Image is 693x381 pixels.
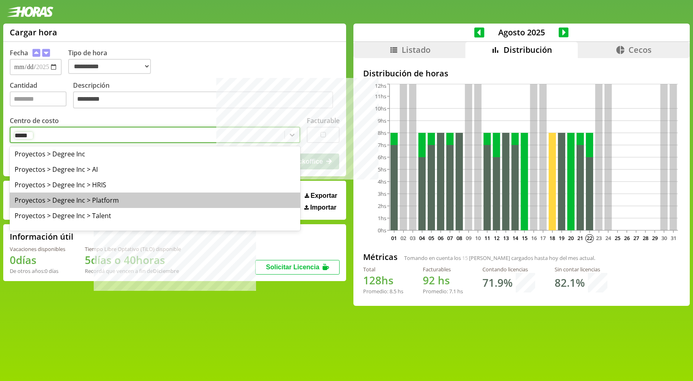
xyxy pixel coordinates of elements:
[378,141,386,149] tspan: 7hs
[311,192,338,199] span: Exportar
[482,275,512,290] h1: 71.9 %
[404,254,595,262] span: Tomando en cuenta los [PERSON_NAME] cargados hasta hoy del mes actual.
[10,162,300,177] div: Proyectos > Degree Inc > AI
[400,234,406,242] text: 02
[419,234,425,242] text: 04
[73,91,333,108] textarea: Descripción
[531,234,536,242] text: 16
[484,234,490,242] text: 11
[310,204,336,211] span: Importar
[85,245,181,253] div: Tiempo Libre Optativo (TiLO) disponible
[378,190,386,197] tspan: 3hs
[10,27,57,38] h1: Cargar hora
[559,234,564,242] text: 19
[633,234,639,242] text: 27
[423,273,463,288] h1: hs
[363,288,403,295] div: Promedio: hs
[363,273,381,288] span: 128
[402,44,430,55] span: Listado
[615,234,620,242] text: 25
[462,254,468,262] span: 15
[68,59,151,74] select: Tipo de hora
[375,93,386,100] tspan: 11hs
[652,234,658,242] text: 29
[10,177,300,193] div: Proyectos > Degree Inc > HRIS
[266,264,320,271] span: Solicitar Licencia
[587,234,592,242] text: 22
[577,234,583,242] text: 21
[449,288,456,295] span: 7.1
[375,105,386,112] tspan: 10hs
[540,234,546,242] text: 17
[378,227,386,234] tspan: 0hs
[504,44,552,55] span: Distribución
[456,234,462,242] text: 08
[10,91,67,106] input: Cantidad
[10,231,73,242] h2: Información útil
[447,234,453,242] text: 07
[68,48,157,75] label: Tipo de hora
[378,117,386,124] tspan: 9hs
[661,234,667,242] text: 30
[555,275,585,290] h1: 82.1 %
[423,266,463,273] div: Facturables
[10,208,300,223] div: Proyectos > Degree Inc > Talent
[605,234,611,242] text: 24
[363,68,680,79] h2: Distribución de horas
[302,192,340,200] button: Exportar
[10,48,28,57] label: Fecha
[568,234,574,242] text: 20
[73,81,340,110] label: Descripción
[10,81,73,110] label: Cantidad
[10,245,65,253] div: Vacaciones disponibles
[494,234,499,242] text: 12
[378,154,386,161] tspan: 6hs
[10,253,65,267] h1: 0 días
[10,267,65,275] div: De otros años: 0 días
[428,234,434,242] text: 05
[410,234,415,242] text: 03
[378,166,386,173] tspan: 5hs
[549,234,555,242] text: 18
[628,44,652,55] span: Cecos
[521,234,527,242] text: 15
[555,266,607,273] div: Sin contar licencias
[85,267,181,275] div: Recordá que vencen a fin de
[307,116,340,125] label: Facturable
[363,273,403,288] h1: hs
[153,267,179,275] b: Diciembre
[390,288,396,295] span: 8.5
[10,146,300,162] div: Proyectos > Degree Inc
[378,202,386,210] tspan: 2hs
[10,193,300,208] div: Proyectos > Degree Inc > Platform
[466,234,471,242] text: 09
[484,27,559,38] span: Agosto 2025
[375,82,386,89] tspan: 12hs
[10,116,59,125] label: Centro de costo
[391,234,397,242] text: 01
[670,234,676,242] text: 31
[255,260,340,275] button: Solicitar Licencia
[624,234,630,242] text: 26
[512,234,519,242] text: 14
[85,253,181,267] h1: 5 días o 40 horas
[475,234,481,242] text: 10
[6,6,54,17] img: logotipo
[596,234,602,242] text: 23
[363,266,403,273] div: Total
[363,251,398,262] h2: Métricas
[643,234,648,242] text: 28
[423,273,435,288] span: 92
[423,288,463,295] div: Promedio: hs
[503,234,509,242] text: 13
[482,266,535,273] div: Contando licencias
[378,178,386,185] tspan: 4hs
[378,129,386,136] tspan: 8hs
[438,234,443,242] text: 06
[378,214,386,222] tspan: 1hs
